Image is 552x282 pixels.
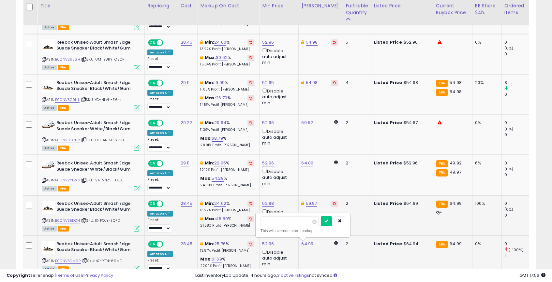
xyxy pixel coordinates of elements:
[147,57,173,71] div: Preset:
[374,2,430,9] div: Listed Price
[262,2,296,9] div: Min Price
[436,80,448,87] small: FBA
[181,79,190,86] a: 29.11
[149,241,157,247] span: ON
[205,54,216,61] b: Max:
[475,160,497,166] div: 6%
[475,2,499,16] div: BB Share 24h.
[200,183,254,188] p: 24.69% Profit [PERSON_NAME]
[504,172,531,178] div: 0
[306,200,317,207] a: 59.97
[504,253,531,259] div: 1
[450,79,462,86] span: 54.98
[200,256,254,268] div: %
[504,92,531,97] div: 0
[200,256,212,262] b: Max:
[475,201,497,206] div: 100%
[42,201,140,231] div: ASIN:
[58,25,69,30] span: FBA
[261,228,345,234] div: This will override store markup
[475,39,497,45] div: 0%
[200,223,254,228] p: 21.58% Profit [PERSON_NAME]
[262,79,274,86] a: 52.65
[374,120,428,126] div: $54.67
[200,128,254,132] p: 11.39% Profit [PERSON_NAME]
[200,87,254,92] p: 11.05% Profit [PERSON_NAME]
[56,241,136,255] b: Reebok Unisex-Adult Smash Edge Suede Sneaker Black/White/Gum
[58,146,69,151] span: FBA
[262,248,293,267] div: Disable auto adjust min
[504,207,514,212] small: (0%)
[147,170,173,176] div: Amazon AI *
[504,132,531,138] div: 0
[346,160,366,166] div: 2
[7,272,30,278] strong: Copyright
[149,80,157,86] span: ON
[149,40,157,45] span: ON
[205,241,215,247] b: Min:
[200,62,254,67] p: 15.84% Profit [PERSON_NAME]
[216,95,227,101] a: 26.79
[504,166,514,172] small: (0%)
[504,126,514,132] small: (0%)
[42,226,57,232] span: All listings currently available for purchase on Amazon
[149,120,157,126] span: ON
[200,2,257,9] div: Markup on Cost
[436,89,448,96] small: FBA
[147,49,173,55] div: Amazon AI *
[42,241,140,271] div: ASIN:
[81,218,120,223] span: | SKU: IX-FOLY-EQFD
[504,46,514,51] small: (0%)
[200,176,254,188] div: %
[200,241,254,253] div: %
[262,87,293,106] div: Disable auto adjust min
[181,160,190,166] a: 29.11
[205,79,215,86] b: Min:
[84,272,113,278] a: Privacy Policy
[56,39,136,53] b: Reebok Unisex-Adult Smash Edge Suede Sneaker Black/White/Gum
[147,258,173,273] div: Preset:
[81,97,121,102] span: | SKU: XC-NLVH-Z64J
[212,175,224,182] a: 54.28
[333,202,336,205] i: Revert to store-level Dynamic Max Price
[195,273,545,279] div: Last InventoryLab Update: 4 hours ago, not synced.
[205,95,216,101] b: Max:
[42,25,57,30] span: All listings currently available for purchase on Amazon
[214,200,226,207] a: 24.62
[200,95,254,107] div: %
[56,272,83,278] a: Terms of Use
[181,2,195,9] div: Cost
[475,80,497,86] div: 23%
[212,256,222,262] a: 61.69
[162,120,173,126] span: OFF
[450,169,461,175] span: 49.97
[42,80,140,110] div: ASIN:
[162,80,173,86] span: OFF
[56,201,136,214] b: Reebok Unisex-Adult Smash Edge Suede Sneaker Black/White/Gum
[214,39,226,46] a: 24.60
[42,80,55,93] img: 31wXy6fXXeL._SL40_.jpg
[519,272,545,278] span: 2025-08-14 17:56 GMT
[214,120,226,126] a: 20.64
[82,258,122,263] span: | SKU: 47-Y1T4-89MD
[200,216,254,228] div: %
[346,2,368,16] div: Fulfillable Quantity
[147,218,173,233] div: Preset:
[42,186,57,191] span: All listings currently available for purchase on Amazon
[205,160,215,166] b: Min:
[374,200,404,206] b: Listed Price:
[42,160,55,169] img: 41+ZzEvUa3L._SL40_.jpg
[147,177,173,192] div: Preset:
[262,208,293,227] div: Disable auto adjust min
[200,208,254,213] p: 13.22% Profit [PERSON_NAME]
[147,251,173,257] div: Amazon AI *
[200,201,254,213] div: %
[346,39,366,45] div: 5
[301,160,313,166] a: 64.00
[42,160,140,190] div: ASIN:
[262,200,274,207] a: 52.98
[504,241,531,247] div: 0
[81,177,123,183] span: | SKU: VA-VNZ5-0ALA
[214,160,226,166] a: 22.05
[212,135,223,142] a: 68.79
